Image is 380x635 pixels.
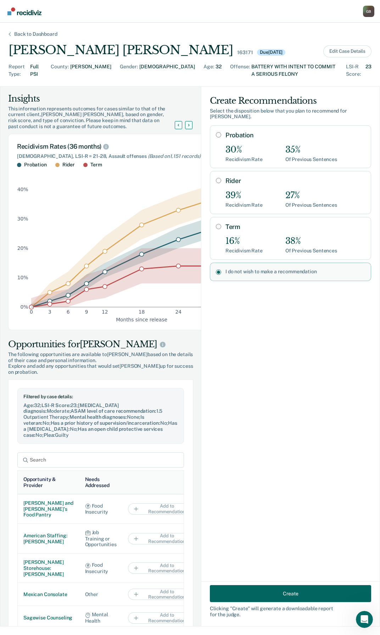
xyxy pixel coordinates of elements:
[85,503,117,515] div: Food Insecurity
[285,145,337,155] div: 35%
[23,402,119,414] span: [MEDICAL_DATA] diagnosis :
[363,6,374,17] button: Profile dropdown button
[210,108,371,120] div: Select the disposition below that you plan to recommend for [PERSON_NAME] .
[225,269,365,275] label: I do not wish to make a recommendation
[23,402,178,438] div: 32 ; 23 ; Moderate ; 1.5 Outpatient Therapy ; None ; No ; No ; No ; No ; Guilty
[17,452,184,468] input: Search
[17,153,267,159] div: [DEMOGRAPHIC_DATA], LSI-R = 21-28, Assault offenses
[120,63,138,78] div: Gender :
[225,248,263,254] div: Recidivism Rate
[23,500,74,518] div: [PERSON_NAME] and [PERSON_NAME]'s Food Pantry
[51,63,69,78] div: County :
[128,533,199,544] button: Add to Recommendation
[203,63,214,78] div: Age :
[41,402,71,408] span: LSI-R Score :
[23,414,144,426] span: Is veteran :
[6,31,66,37] div: Back to Dashboard
[69,414,127,420] span: Mental health diagnoses :
[85,562,117,574] div: Food Insecurity
[128,562,199,574] button: Add to Recommendation
[225,145,263,155] div: 30%
[23,394,178,400] div: Filtered by case details:
[139,63,195,78] div: [DEMOGRAPHIC_DATA]
[257,49,285,56] div: Due [DATE]
[51,420,160,426] span: Has a prior history of supervision/incarceration :
[9,63,29,78] div: Report Type :
[85,612,117,624] div: Mental Health
[225,190,263,201] div: 39%
[23,591,74,597] div: Mexican Consolate
[23,402,34,408] span: Age :
[48,309,51,315] text: 3
[346,63,364,78] div: LSI-R Score :
[116,317,167,322] text: Months since release
[8,93,183,104] div: Insights
[225,156,263,162] div: Recidivism Rate
[237,50,253,56] div: 163171
[23,533,74,545] div: American Staffing: [PERSON_NAME]
[23,426,163,438] span: Has an open child protective services case :
[17,187,28,310] g: y-axis tick label
[30,63,42,78] div: Full PSI
[285,156,337,162] div: Of Previous Sentences
[225,131,365,139] label: Probation
[225,223,365,231] label: Term
[251,63,337,78] div: BATTERY WITH INTENT TO COMMIT A SERIOUS FELONY
[216,63,222,78] div: 32
[17,245,28,251] text: 20%
[356,611,373,628] iframe: Intercom live chat
[21,304,28,310] text: 0%
[30,309,255,315] g: x-axis tick label
[85,591,117,597] div: Other
[225,177,365,185] label: Rider
[128,589,199,600] button: Add to Recommendation
[8,351,193,364] span: The following opportunities are available to [PERSON_NAME] based on the details of their case and...
[148,153,201,159] span: (Based on 1,151 records )
[62,162,75,168] div: Rider
[17,187,28,193] text: 40%
[71,408,156,414] span: ASAM level of care recommendation :
[85,309,88,315] text: 9
[139,309,145,315] text: 18
[17,143,267,150] div: Recidivism Rates (36 months)
[8,339,193,350] div: Opportunities for [PERSON_NAME]
[8,106,183,130] div: This information represents outcomes for cases similar to that of the current client, [PERSON_NAM...
[323,45,371,57] button: Edit Case Details
[128,503,199,515] button: Add to Recommendation
[8,363,193,375] span: Explore and add any opportunities that would set [PERSON_NAME] up for success on probation.
[285,236,337,246] div: 38%
[23,615,74,621] div: Sagewise Counseling
[70,63,111,78] div: [PERSON_NAME]
[365,63,371,78] div: 23
[102,309,108,315] text: 12
[285,248,337,254] div: Of Previous Sentences
[7,7,41,15] img: Recidiviz
[23,559,74,577] div: [PERSON_NAME] Storehouse: [PERSON_NAME]
[116,317,167,322] g: x-axis label
[285,202,337,208] div: Of Previous Sentences
[225,202,263,208] div: Recidivism Rate
[363,6,374,17] div: G B
[210,585,371,602] button: Create
[30,309,33,315] text: 0
[23,420,177,432] span: Has a [MEDICAL_DATA] :
[210,95,371,107] div: Create Recommendations
[230,63,250,78] div: Offense :
[285,190,337,201] div: 27%
[9,43,233,57] div: [PERSON_NAME] [PERSON_NAME]
[225,236,263,246] div: 16%
[90,162,102,168] div: Term
[17,275,28,280] text: 10%
[23,476,74,488] div: Opportunity & Provider
[175,309,181,315] text: 24
[128,612,199,624] button: Add to Recommendation
[24,162,47,168] div: Probation
[67,309,70,315] text: 6
[17,216,28,222] text: 30%
[44,432,55,438] span: Plea :
[210,606,371,618] div: Clicking " Create " will generate a downloadable report for the judge.
[85,476,117,488] div: Needs Addressed
[85,530,117,548] div: Job Training or Opportunities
